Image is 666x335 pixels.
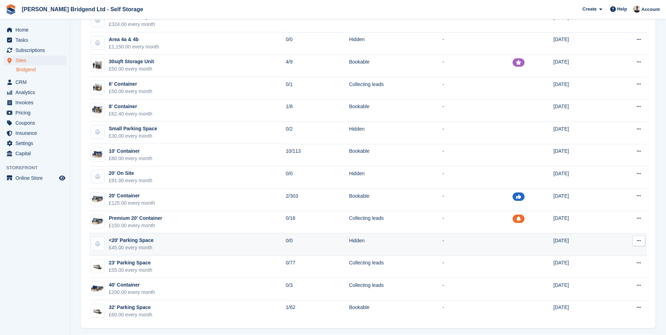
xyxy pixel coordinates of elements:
td: 0/0 [286,32,349,55]
img: 40-ft-container.jpg [91,283,104,294]
img: blank-unit-type-icon-ffbac7b88ba66c5e286b0e438baccc4b9c83835d4c34f86887a83fc20ec27e7b.svg [91,125,104,139]
a: menu [4,128,66,138]
div: 6' Container [109,80,152,88]
div: £1,150.00 every month [109,43,159,51]
a: [PERSON_NAME] Bridgend Ltd - Self Storage [19,4,146,15]
td: - [442,10,512,32]
a: menu [4,98,66,107]
img: 30-sqft-unit.jpg [91,60,104,70]
div: 10' Container [109,147,152,155]
td: 2/303 [286,189,349,211]
img: 35-sqft-unit.jpg [91,83,104,93]
td: Collecting leads [349,256,442,278]
a: Bridgend [16,66,66,73]
span: Sites [15,55,58,65]
td: Collecting leads [349,278,442,301]
td: Bookable [349,99,442,122]
td: [DATE] [553,10,607,32]
div: £60.00 every month [109,311,152,318]
td: - [442,189,512,211]
td: 10/113 [286,144,349,166]
td: 0/2 [286,121,349,144]
td: 0/0 [286,10,349,32]
div: £50.00 every month [109,88,152,95]
td: [DATE] [553,256,607,278]
td: - [442,55,512,77]
td: [DATE] [553,32,607,55]
div: £91.00 every month [109,177,152,184]
span: Help [617,6,627,13]
div: £125.00 every month [109,199,155,207]
td: Collecting leads [349,77,442,99]
a: menu [4,25,66,35]
td: - [442,144,512,166]
img: blank-unit-type-icon-ffbac7b88ba66c5e286b0e438baccc4b9c83835d4c34f86887a83fc20ec27e7b.svg [91,36,104,50]
a: menu [4,173,66,183]
td: Hidden [349,32,442,55]
div: £324.00 every month [109,21,155,28]
td: - [442,32,512,55]
img: Rhys Jones [633,6,640,13]
td: Bookable [349,300,442,322]
td: 0/1 [286,77,349,99]
div: Area 4a & 4b [109,36,159,43]
div: Small Parking Space [109,125,157,132]
div: 40' Container [109,281,155,289]
td: [DATE] [553,278,607,301]
td: Hidden [349,121,442,144]
td: - [442,256,512,278]
a: menu [4,77,66,87]
div: £62.40 every month [109,110,152,118]
span: Create [582,6,596,13]
a: menu [4,55,66,65]
div: £30.00 every month [109,132,157,140]
td: [DATE] [553,99,607,122]
td: - [442,166,512,189]
td: Bookable [349,144,442,166]
td: - [442,121,512,144]
span: Insurance [15,128,58,138]
span: Home [15,25,58,35]
img: blank-unit-type-icon-ffbac7b88ba66c5e286b0e438baccc4b9c83835d4c34f86887a83fc20ec27e7b.svg [91,170,104,183]
a: menu [4,35,66,45]
td: [DATE] [553,77,607,99]
a: menu [4,87,66,97]
span: Storefront [6,164,70,171]
td: [DATE] [553,189,607,211]
td: [DATE] [553,144,607,166]
td: [DATE] [553,121,607,144]
td: 0/3 [286,278,349,301]
td: Bookable [349,55,442,77]
div: 8' Container [109,103,152,110]
span: CRM [15,77,58,87]
div: £150.00 every month [109,222,162,229]
img: Caravan%20-%20R.jpg [91,307,104,315]
td: [DATE] [553,233,607,256]
div: 20' Container [109,192,155,199]
td: - [442,233,512,256]
td: [DATE] [553,300,607,322]
td: 4/9 [286,55,349,77]
div: 30sqft Storage Unit [109,58,154,65]
span: Settings [15,138,58,148]
td: 0/0 [286,233,349,256]
img: blank-unit-type-icon-ffbac7b88ba66c5e286b0e438baccc4b9c83835d4c34f86887a83fc20ec27e7b.svg [91,237,104,250]
span: Tasks [15,35,58,45]
td: 1/8 [286,99,349,122]
td: - [442,77,512,99]
td: - [442,300,512,322]
img: Caravan%20-%20R.jpg [91,262,104,270]
span: Account [641,6,660,13]
div: 20' On Site [109,170,152,177]
div: £200.00 every month [109,289,155,296]
div: 23' Parking Space [109,259,152,267]
td: - [442,278,512,301]
span: Analytics [15,87,58,97]
span: Online Store [15,173,58,183]
img: 60-sqft-container.jpg [91,105,104,115]
td: Hidden [349,233,442,256]
a: menu [4,108,66,118]
span: Subscriptions [15,45,58,55]
td: - [442,99,512,122]
span: Pricing [15,108,58,118]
